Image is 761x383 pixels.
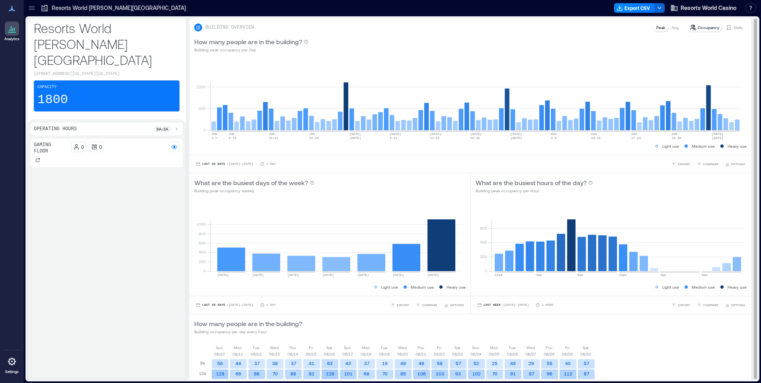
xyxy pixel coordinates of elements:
p: Light use [662,143,679,149]
p: 08/25 [489,351,500,357]
text: 44 [236,361,241,366]
p: Occupancy [698,24,719,31]
text: 40 [565,361,571,366]
text: AUG [591,132,597,136]
text: AUG [672,132,678,136]
span: EXPORT [397,303,409,307]
p: 08/20 [397,351,408,357]
p: Capacity [37,84,57,90]
p: 08/16 [324,351,335,357]
p: Thu [417,344,424,351]
button: Last 90 Days |[DATE]-[DATE] [194,160,255,168]
span: COMPARE [703,162,718,166]
p: Tue [380,344,388,351]
text: 20-26 [470,136,480,140]
a: Analytics [2,19,22,44]
p: Medium use [411,284,434,290]
text: 3-9 [551,136,557,140]
p: Sat [583,344,588,351]
button: EXPORT [670,160,692,168]
text: [DATE] [390,132,401,136]
p: Thu [289,344,296,351]
tspan: 1000 [196,222,206,227]
text: 57 [456,361,461,366]
text: [DATE] [427,273,439,277]
tspan: 400 [480,240,487,244]
tspan: 800 [199,231,206,236]
button: Export CSV [614,3,655,13]
p: 08/26 [507,351,518,357]
text: 63 [327,361,333,366]
p: Fri [565,344,570,351]
text: JUN [269,132,275,136]
text: [DATE] [322,273,334,277]
p: Tue [509,344,516,351]
text: AUG [551,132,557,136]
p: 08/12 [251,351,261,357]
text: 112 [564,371,572,376]
text: [DATE] [287,273,299,277]
button: OPTIONS [723,160,747,168]
p: 1 Day [266,303,276,307]
text: 68 [364,371,369,376]
text: 25 [492,361,498,366]
p: Light use [662,284,679,290]
text: [DATE] [349,132,361,136]
text: 70 [382,371,388,376]
p: Fri [437,344,441,351]
span: Resorts World Casino [681,4,736,12]
text: 24-30 [672,136,681,140]
p: Mon [490,344,498,351]
text: 6-12 [390,136,397,140]
text: 4am [536,273,542,277]
p: Building peak occupancy per Day [194,47,308,53]
text: 70 [492,371,498,376]
p: Mon [234,344,242,351]
text: 15-21 [269,136,278,140]
p: Avg [671,24,679,31]
text: JUN [211,132,217,136]
p: BUILDING OVERVIEW [205,24,254,31]
text: 66 [236,371,241,376]
p: 0 [81,144,84,150]
text: [DATE] [349,136,361,140]
p: Gaming Floor [34,142,68,154]
p: Building peak occupancy per Hour [476,188,593,194]
text: 37 [291,361,297,366]
p: Heavy use [728,284,747,290]
text: [DATE] [470,132,482,136]
p: What are the busiest hours of the day? [476,178,587,188]
text: 96 [547,371,552,376]
text: 49 [400,361,406,366]
text: [DATE] [357,273,369,277]
button: Resorts World Casino [668,2,739,14]
text: 13-19 [430,136,439,140]
text: 55 [547,361,552,366]
p: 08/11 [232,351,243,357]
p: 08/15 [306,351,316,357]
tspan: 500 [199,106,206,111]
p: Operating Hours [34,126,77,132]
p: Resorts World [PERSON_NAME][GEOGRAPHIC_DATA] [52,4,186,12]
button: OPTIONS [442,301,466,309]
button: Last Week |[DATE]-[DATE] [476,301,531,309]
p: 08/17 [342,351,353,357]
span: EXPORT [678,162,690,166]
text: 49 [419,361,424,366]
tspan: 600 [199,240,206,245]
span: COMPARE [703,303,718,307]
button: COMPARE [695,160,720,168]
p: 08/21 [416,351,426,357]
text: 12pm [619,273,626,277]
text: 4pm [660,273,666,277]
text: 17-23 [631,136,641,140]
p: Sat [326,344,332,351]
p: Light use [381,284,398,290]
p: 1 Hour [542,303,553,307]
button: OPTIONS [723,301,747,309]
text: 1-7 [211,136,217,140]
p: 08/30 [580,351,591,357]
text: 22-28 [309,136,319,140]
p: Wed [398,344,407,351]
text: 91 [510,371,516,376]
